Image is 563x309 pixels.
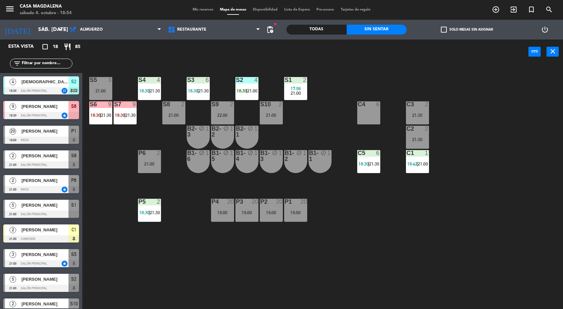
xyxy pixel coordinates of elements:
[71,176,76,184] span: P6
[252,199,258,205] div: 20
[21,103,68,110] span: [PERSON_NAME]
[10,128,16,135] span: 20
[188,88,198,93] span: 18:30
[527,6,535,13] i: turned_in_not
[235,210,258,215] div: 19:00
[254,150,258,156] div: 1
[246,88,248,93] span: |
[189,8,217,12] span: Mis reservas
[441,27,493,33] label: Solo mesas sin asignar
[64,43,71,51] i: restaurant
[492,6,500,13] i: add_circle_outline
[260,150,261,162] div: B1-3
[71,152,76,160] span: S8
[337,8,374,12] span: Tarjetas de regalo
[376,101,380,107] div: 6
[549,47,557,55] i: close
[71,127,76,135] span: P1
[125,113,136,118] span: 21:30
[321,150,326,156] i: block
[327,150,331,156] div: 1
[199,150,204,156] i: block
[10,202,16,209] span: 5
[157,150,161,156] div: 2
[205,77,209,83] div: 6
[150,210,160,215] span: 21:30
[21,128,68,135] span: [PERSON_NAME]
[279,150,282,156] div: 1
[545,6,553,13] i: search
[10,276,16,283] span: 5
[157,199,161,205] div: 2
[150,88,160,93] span: 21:30
[248,126,253,131] i: block
[223,150,229,156] i: block
[510,6,518,13] i: exit_to_app
[300,199,307,205] div: 20
[21,276,68,283] span: [PERSON_NAME]
[187,150,188,162] div: B1-6
[10,79,16,85] span: 4
[291,90,301,96] span: 21:00
[100,113,101,118] span: |
[21,152,68,159] span: [PERSON_NAME]
[260,210,283,215] div: 19:00
[114,101,115,107] div: S7
[230,150,234,156] div: 1
[71,78,76,86] span: S2
[101,113,111,118] span: 21:30
[20,3,72,10] div: Casa Magdalena
[80,27,103,32] span: Almuerzo
[21,251,68,258] span: [PERSON_NAME]
[279,101,282,107] div: 2
[187,77,188,83] div: S3
[21,226,68,233] span: [PERSON_NAME]
[3,43,47,51] div: Esta vista
[187,126,188,138] div: B2-3
[124,113,126,118] span: |
[177,27,206,32] span: Restaurante
[441,27,447,33] span: check_box_outline_blank
[368,161,369,167] span: |
[10,103,16,110] span: 9
[303,77,307,83] div: 2
[223,126,229,131] i: block
[149,88,150,93] span: |
[198,88,199,93] span: |
[139,210,149,215] span: 18:30
[425,101,429,107] div: 2
[237,88,247,93] span: 18:30
[273,22,277,26] span: fiber_manual_record
[21,300,68,307] span: [PERSON_NAME]
[347,25,407,35] div: Sin sentar
[418,161,428,167] span: 21:00
[376,150,380,156] div: 6
[309,150,309,162] div: B1-1
[115,113,125,118] span: 18:30
[20,10,72,16] div: sábado 4. octubre - 18:54
[284,210,307,215] div: 19:00
[181,101,185,107] div: 2
[199,126,204,131] i: block
[205,150,209,156] div: 1
[230,101,234,107] div: 2
[369,161,379,167] span: 21:30
[227,199,234,205] div: 20
[205,126,209,132] div: 1
[10,301,16,307] span: 2
[217,8,250,12] span: Mapa de mesas
[89,89,112,93] div: 21:00
[276,199,282,205] div: 20
[138,162,161,166] div: 21:00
